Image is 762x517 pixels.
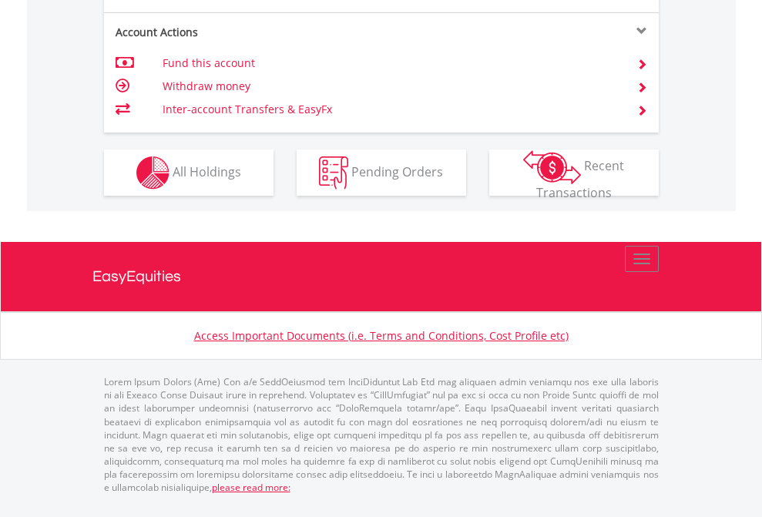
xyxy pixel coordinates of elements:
[92,242,670,311] a: EasyEquities
[163,52,618,75] td: Fund this account
[489,149,659,196] button: Recent Transactions
[104,149,274,196] button: All Holdings
[163,75,618,98] td: Withdraw money
[104,25,381,40] div: Account Actions
[351,163,443,180] span: Pending Orders
[163,98,618,121] td: Inter-account Transfers & EasyFx
[212,481,290,494] a: please read more:
[319,156,348,190] img: pending_instructions-wht.png
[194,328,569,343] a: Access Important Documents (i.e. Terms and Conditions, Cost Profile etc)
[136,156,170,190] img: holdings-wht.png
[173,163,241,180] span: All Holdings
[297,149,466,196] button: Pending Orders
[523,150,581,184] img: transactions-zar-wht.png
[104,375,659,494] p: Lorem Ipsum Dolors (Ame) Con a/e SeddOeiusmod tem InciDiduntut Lab Etd mag aliquaen admin veniamq...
